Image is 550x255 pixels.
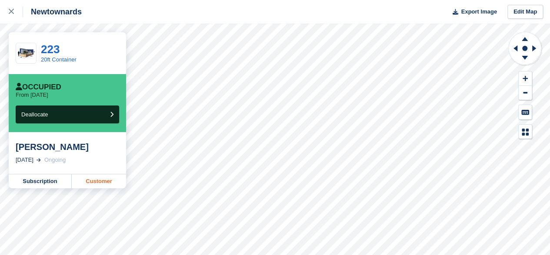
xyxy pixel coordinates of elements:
button: Zoom In [519,71,532,86]
img: arrow-right-light-icn-cde0832a797a2874e46488d9cf13f60e5c3a73dbe684e267c42b8395dfbc2abf.svg [37,158,41,162]
div: Newtownards [23,7,82,17]
a: Edit Map [507,5,543,19]
button: Keyboard Shortcuts [519,105,532,119]
span: Export Image [461,7,497,16]
div: [DATE] [16,156,33,164]
a: 20ft Container [41,56,77,63]
a: Subscription [9,174,72,188]
button: Map Legend [519,125,532,139]
img: 20-ft-container.jpg [16,46,36,61]
button: Deallocate [16,105,119,123]
button: Export Image [447,5,497,19]
p: From [DATE] [16,92,48,99]
div: Ongoing [44,156,66,164]
div: [PERSON_NAME] [16,142,119,152]
span: Deallocate [21,111,48,118]
a: 223 [41,43,60,56]
button: Zoom Out [519,86,532,100]
a: Customer [72,174,126,188]
div: Occupied [16,83,61,92]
